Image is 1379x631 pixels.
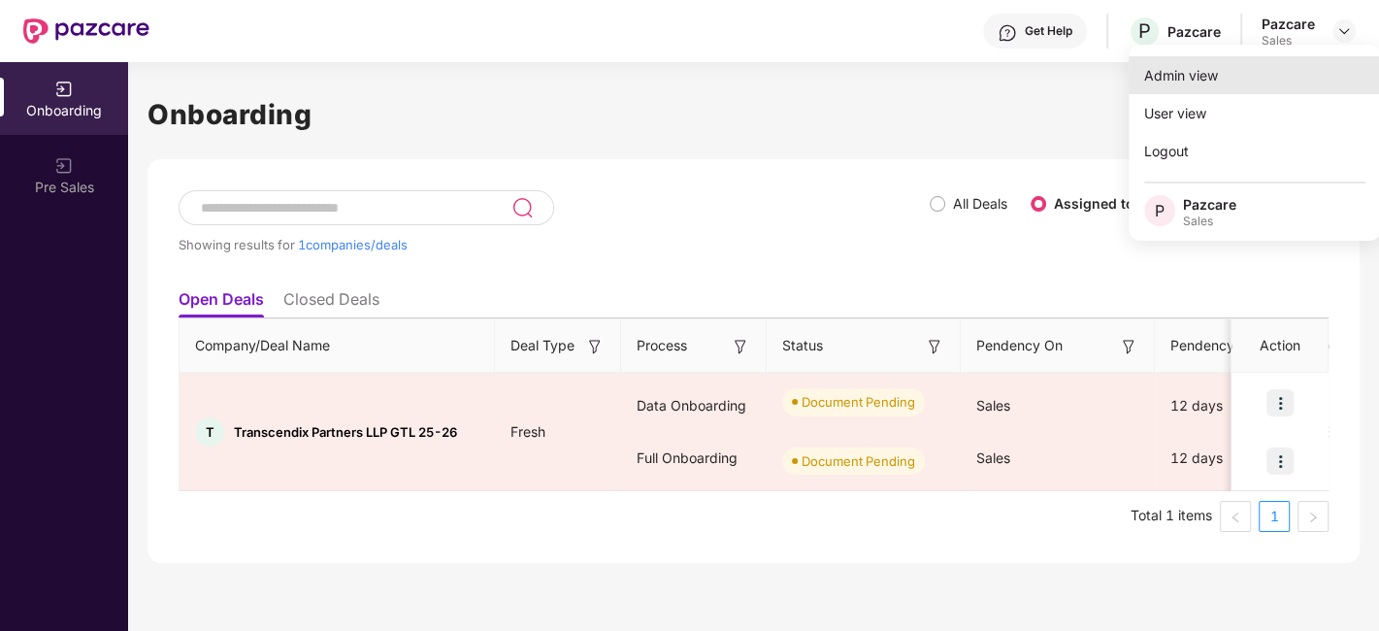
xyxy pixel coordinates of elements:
[495,423,561,440] span: Fresh
[976,397,1010,414] span: Sales
[298,237,408,252] span: 1 companies/deals
[1155,199,1165,222] span: P
[976,449,1010,466] span: Sales
[1155,432,1300,484] div: 12 days
[1336,23,1352,39] img: svg+xml;base64,PHN2ZyBpZD0iRHJvcGRvd24tMzJ4MzIiIHhtbG5zPSJodHRwOi8vd3d3LnczLm9yZy8yMDAwL3N2ZyIgd2...
[195,417,224,447] div: T
[585,337,605,356] img: svg+xml;base64,PHN2ZyB3aWR0aD0iMTYiIGhlaWdodD0iMTYiIHZpZXdCb3g9IjAgMCAxNiAxNiIgZmlsbD0ibm9uZSIgeG...
[731,337,750,356] img: svg+xml;base64,PHN2ZyB3aWR0aD0iMTYiIGhlaWdodD0iMTYiIHZpZXdCb3g9IjAgMCAxNiAxNiIgZmlsbD0ibm9uZSIgeG...
[1262,33,1315,49] div: Sales
[148,93,1360,136] h1: Onboarding
[1266,389,1294,416] img: icon
[1262,15,1315,33] div: Pazcare
[1119,337,1138,356] img: svg+xml;base64,PHN2ZyB3aWR0aD0iMTYiIGhlaWdodD0iMTYiIHZpZXdCb3g9IjAgMCAxNiAxNiIgZmlsbD0ibm9uZSIgeG...
[925,337,944,356] img: svg+xml;base64,PHN2ZyB3aWR0aD0iMTYiIGhlaWdodD0iMTYiIHZpZXdCb3g9IjAgMCAxNiAxNiIgZmlsbD0ibm9uZSIgeG...
[283,289,379,317] li: Closed Deals
[1138,19,1151,43] span: P
[510,335,575,356] span: Deal Type
[1170,335,1269,356] span: Pendency
[1297,501,1329,532] li: Next Page
[179,237,930,252] div: Showing results for
[637,335,687,356] span: Process
[802,451,915,471] div: Document Pending
[511,196,534,219] img: svg+xml;base64,PHN2ZyB3aWR0aD0iMjQiIGhlaWdodD0iMjUiIHZpZXdCb3g9IjAgMCAyNCAyNSIgZmlsbD0ibm9uZSIgeG...
[1025,23,1072,39] div: Get Help
[1231,319,1329,373] th: Action
[1220,501,1251,532] li: Previous Page
[54,156,74,176] img: svg+xml;base64,PHN2ZyB3aWR0aD0iMjAiIGhlaWdodD0iMjAiIHZpZXdCb3g9IjAgMCAyMCAyMCIgZmlsbD0ibm9uZSIgeG...
[782,335,823,356] span: Status
[976,335,1063,356] span: Pendency On
[54,80,74,99] img: svg+xml;base64,PHN2ZyB3aWR0aD0iMjAiIGhlaWdodD0iMjAiIHZpZXdCb3g9IjAgMCAyMCAyMCIgZmlsbD0ibm9uZSIgeG...
[621,380,767,432] div: Data Onboarding
[1054,195,1159,212] label: Assigned to me
[802,392,915,412] div: Document Pending
[1183,214,1236,229] div: Sales
[621,432,767,484] div: Full Onboarding
[23,18,149,44] img: New Pazcare Logo
[1260,502,1289,531] a: 1
[998,23,1017,43] img: svg+xml;base64,PHN2ZyBpZD0iSGVscC0zMngzMiIgeG1sbnM9Imh0dHA6Ly93d3cudzMub3JnLzIwMDAvc3ZnIiB3aWR0aD...
[1155,319,1300,373] th: Pendency
[1155,380,1300,432] div: 12 days
[234,424,457,440] span: Transcendix Partners LLP GTL 25-26
[1220,501,1251,532] button: left
[180,319,495,373] th: Company/Deal Name
[179,289,264,317] li: Open Deals
[953,195,1007,212] label: All Deals
[1297,501,1329,532] button: right
[1259,501,1290,532] li: 1
[1266,448,1294,475] img: icon
[1131,501,1212,532] li: Total 1 items
[1230,512,1241,523] span: left
[1167,22,1221,41] div: Pazcare
[1307,512,1319,523] span: right
[1183,195,1236,214] div: Pazcare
